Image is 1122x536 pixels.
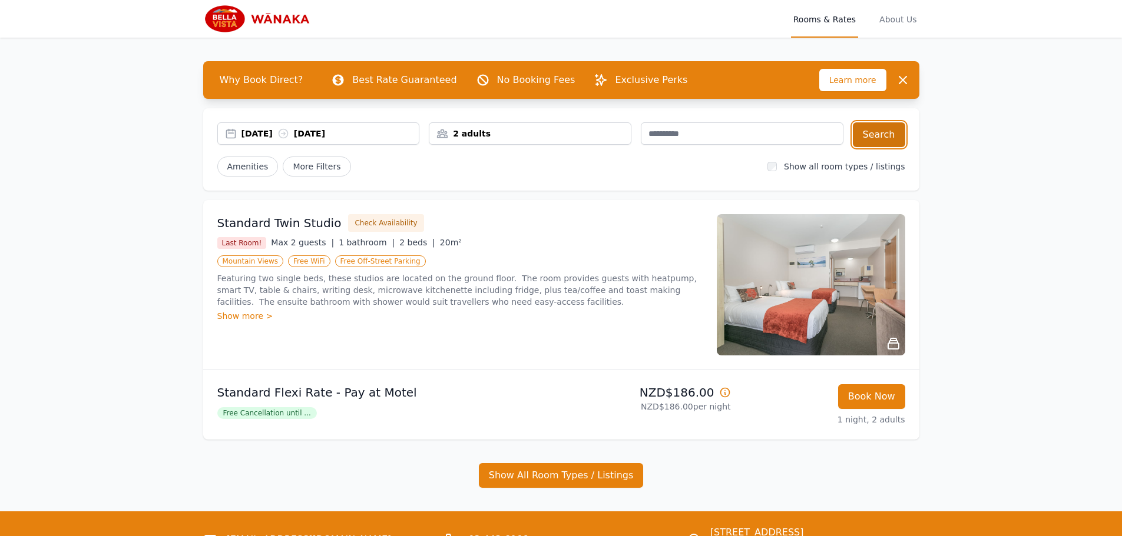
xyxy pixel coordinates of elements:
[819,69,886,91] span: Learn more
[217,157,279,177] button: Amenities
[784,162,905,171] label: Show all room types / listings
[566,401,731,412] p: NZD$186.00 per night
[283,157,350,177] span: More Filters
[740,414,905,425] p: 1 night, 2 adults
[348,214,423,232] button: Check Availability
[853,122,905,147] button: Search
[497,73,575,87] p: No Booking Fees
[566,384,731,401] p: NZD$186.00
[203,5,317,33] img: Bella Vista Wanaka
[217,215,342,231] h3: Standard Twin Studio
[479,463,644,488] button: Show All Room Types / Listings
[838,384,905,409] button: Book Now
[217,272,703,308] p: Featuring two single beds, these studios are located on the ground floor. The room provides guest...
[429,128,631,139] div: 2 adults
[352,73,456,87] p: Best Rate Guaranteed
[210,68,313,92] span: Why Book Direct?
[217,237,267,249] span: Last Room!
[335,255,426,267] span: Free Off-Street Parking
[217,407,317,419] span: Free Cancellation until ...
[271,238,334,247] span: Max 2 guests |
[241,128,419,139] div: [DATE] [DATE]
[440,238,462,247] span: 20m²
[399,238,435,247] span: 2 beds |
[217,384,557,401] p: Standard Flexi Rate - Pay at Motel
[288,255,330,267] span: Free WiFi
[615,73,687,87] p: Exclusive Perks
[217,255,283,267] span: Mountain Views
[339,238,395,247] span: 1 bathroom |
[217,310,703,322] div: Show more >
